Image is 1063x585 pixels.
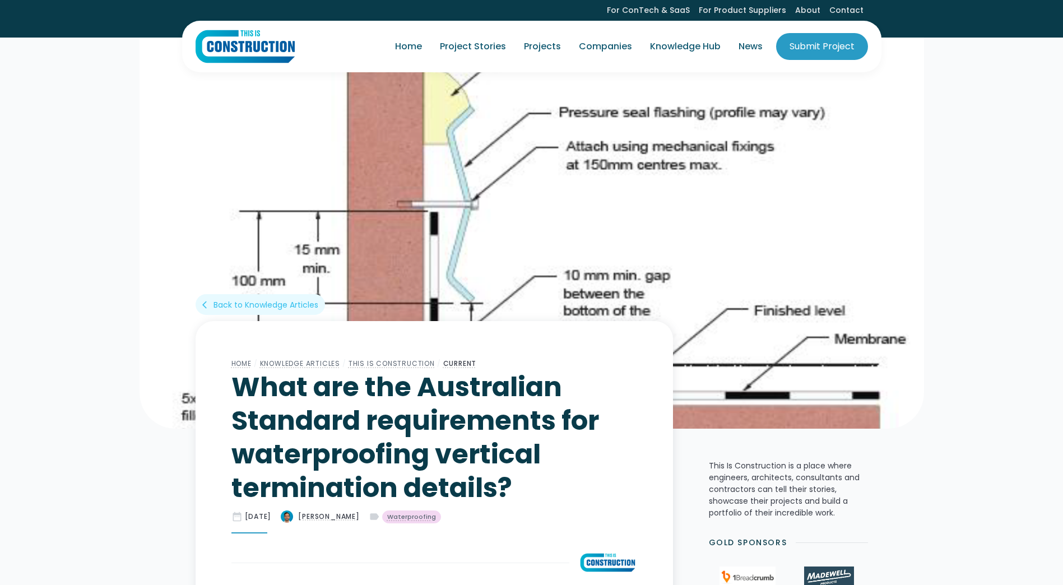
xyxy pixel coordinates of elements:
div: Submit Project [790,40,855,53]
div: date_range [231,511,243,522]
a: [PERSON_NAME] [280,510,359,523]
div: arrow_back_ios [202,299,211,310]
a: Project Stories [431,31,515,62]
div: Back to Knowledge Articles [213,299,318,310]
a: Home [231,359,252,368]
a: This Is Construction [349,359,435,368]
img: This Is Construction Logo [196,30,295,63]
a: Current [443,359,477,368]
p: This Is Construction is a place where engineers, architects, consultants and contractors can tell... [709,460,868,519]
a: Companies [570,31,641,62]
a: Projects [515,31,570,62]
div: label [369,511,380,522]
a: arrow_back_iosBack to Knowledge Articles [196,294,325,315]
a: Home [386,31,431,62]
h1: What are the Australian Standard requirements for waterproofing vertical termination details? [231,370,637,505]
a: home [196,30,295,63]
a: Submit Project [776,33,868,60]
div: [PERSON_NAME] [298,512,359,522]
a: Knowledge Hub [641,31,730,62]
img: What are the Australian Standard requirements for waterproofing vertical termination details? [578,551,637,574]
div: [DATE] [245,512,272,522]
div: / [252,357,260,370]
a: News [730,31,772,62]
h2: Gold Sponsors [709,537,787,549]
img: What are the Australian Standard requirements for waterproofing vertical termination details? [140,36,924,429]
a: Waterproofing [382,510,441,524]
img: What are the Australian Standard requirements for waterproofing vertical termination details? [280,510,294,523]
a: Knowledge Articles [260,359,340,368]
div: / [435,357,443,370]
div: / [340,357,349,370]
div: Waterproofing [387,512,436,522]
